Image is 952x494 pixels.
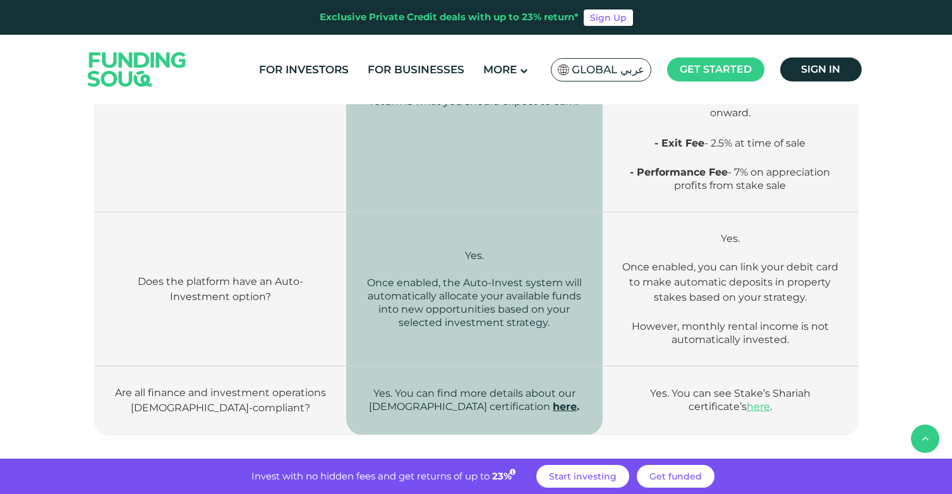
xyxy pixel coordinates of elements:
a: here [553,401,577,413]
a: Get funded [637,465,714,488]
span: Start investing [549,471,617,482]
span: Yes. You can find more details about our [DEMOGRAPHIC_DATA] certification [369,387,575,413]
span: Yes. You can see Stake’s Shariah certificate’s . [650,387,810,413]
img: SA Flag [558,64,569,75]
span: Sign in [801,63,840,75]
span: Global عربي [572,63,644,77]
a: Sign in [780,57,862,81]
a: Start investing [536,465,629,488]
strong: . [553,401,579,413]
span: Yes. [465,250,484,262]
span: Get started [680,63,752,75]
span: - 2.5% at time of sale [654,137,805,149]
span: Yes. [721,232,740,244]
span: Invest with no hidden fees and get returns of up to [251,470,490,482]
div: Exclusive Private Credit deals with up to 23% return* [320,10,579,25]
strong: - Exit Fee [654,137,704,149]
span: Are all finance and investment operations [DEMOGRAPHIC_DATA]-compliant? [115,387,326,414]
span: Once enabled, you can link your debit card to make automatic deposits in property stakes based on... [622,261,838,303]
span: Does the platform have an Auto-Investment option? [138,275,303,303]
span: The returns displayed on the platform are net of any applicable fees. The presented return is wha... [369,69,579,107]
span: 23% [492,470,517,482]
img: Logo [75,37,199,101]
i: 23% IRR (expected) ~ 15% Net yield (expected) [510,469,515,476]
span: Once enabled, the Auto-Invest system will automatically allocate your available funds into new op... [367,277,582,328]
span: - 7% on appreciation profits from stake sale [630,166,830,191]
a: For Investors [256,59,352,80]
a: Sign Up [584,9,633,26]
button: back [911,425,939,453]
span: However, monthly rental income is not automatically invested. [632,320,829,346]
strong: - Performance Fee [630,166,728,178]
a: here [747,401,770,413]
span: More [483,63,517,76]
a: For Businesses [365,59,467,80]
span: Get funded [649,471,702,482]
